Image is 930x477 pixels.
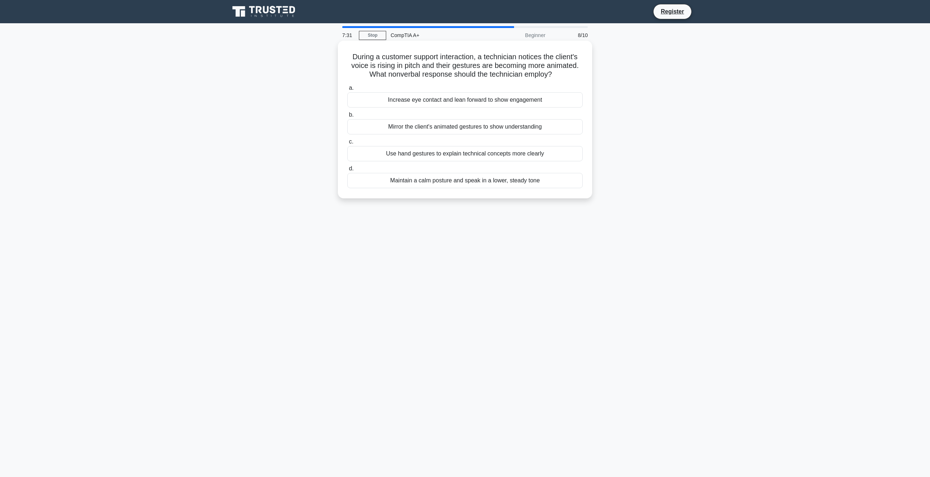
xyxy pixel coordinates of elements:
div: CompTIA A+ [386,28,486,43]
div: Maintain a calm posture and speak in a lower, steady tone [347,173,583,188]
div: Increase eye contact and lean forward to show engagement [347,92,583,108]
h5: During a customer support interaction, a technician notices the client's voice is rising in pitch... [347,52,583,79]
div: 7:31 [338,28,359,43]
div: 8/10 [550,28,592,43]
a: Register [656,7,688,16]
span: d. [349,165,353,171]
div: Mirror the client's animated gestures to show understanding [347,119,583,134]
span: a. [349,85,353,91]
div: Use hand gestures to explain technical concepts more clearly [347,146,583,161]
div: Beginner [486,28,550,43]
a: Stop [359,31,386,40]
span: b. [349,112,353,118]
span: c. [349,138,353,145]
